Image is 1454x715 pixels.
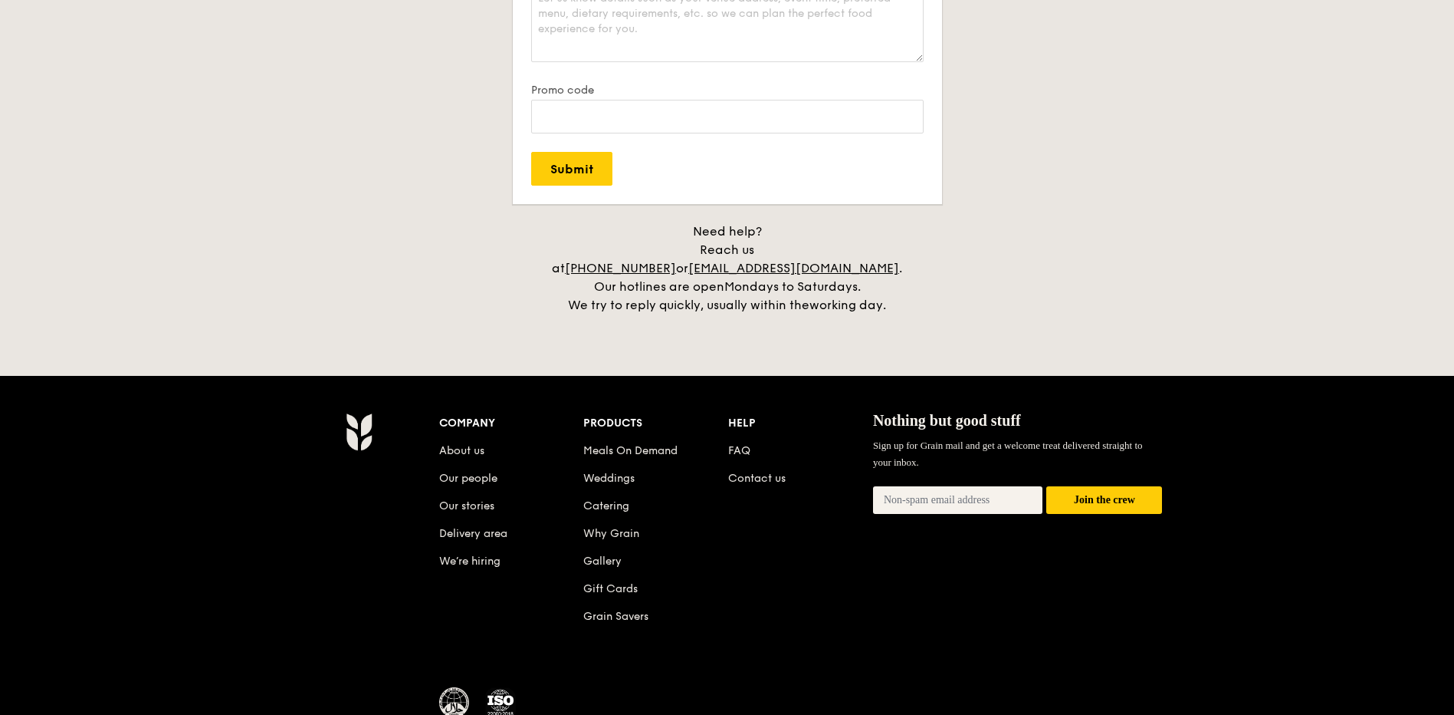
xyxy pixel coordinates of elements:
div: Company [439,413,584,434]
a: Our people [439,472,497,485]
a: FAQ [728,444,750,457]
a: Grain Savers [583,610,648,623]
input: Submit [531,152,612,186]
a: Our stories [439,499,494,512]
span: Nothing but good stuff [873,412,1021,429]
a: Gift Cards [583,582,638,595]
a: Delivery area [439,527,507,540]
span: working day. [809,298,886,312]
a: [PHONE_NUMBER] [565,261,676,275]
div: Need help? Reach us at or . Our hotlines are open We try to reply quickly, usually within the [536,222,919,315]
a: About us [439,444,484,457]
a: Why Grain [583,527,639,540]
a: Contact us [728,472,786,485]
div: Help [728,413,873,434]
button: Join the crew [1046,486,1162,515]
span: Mondays to Saturdays. [724,279,861,294]
input: Non-spam email address [873,486,1043,514]
img: AYc88T3wAAAABJRU5ErkJggg== [346,413,373,451]
a: Gallery [583,555,622,568]
a: Meals On Demand [583,444,678,457]
a: [EMAIL_ADDRESS][DOMAIN_NAME] [688,261,899,275]
label: Promo code [531,84,924,97]
div: Products [583,413,728,434]
span: Sign up for Grain mail and get a welcome treat delivered straight to your inbox. [873,440,1143,468]
a: Weddings [583,472,635,485]
a: Catering [583,499,629,512]
a: We’re hiring [439,555,501,568]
